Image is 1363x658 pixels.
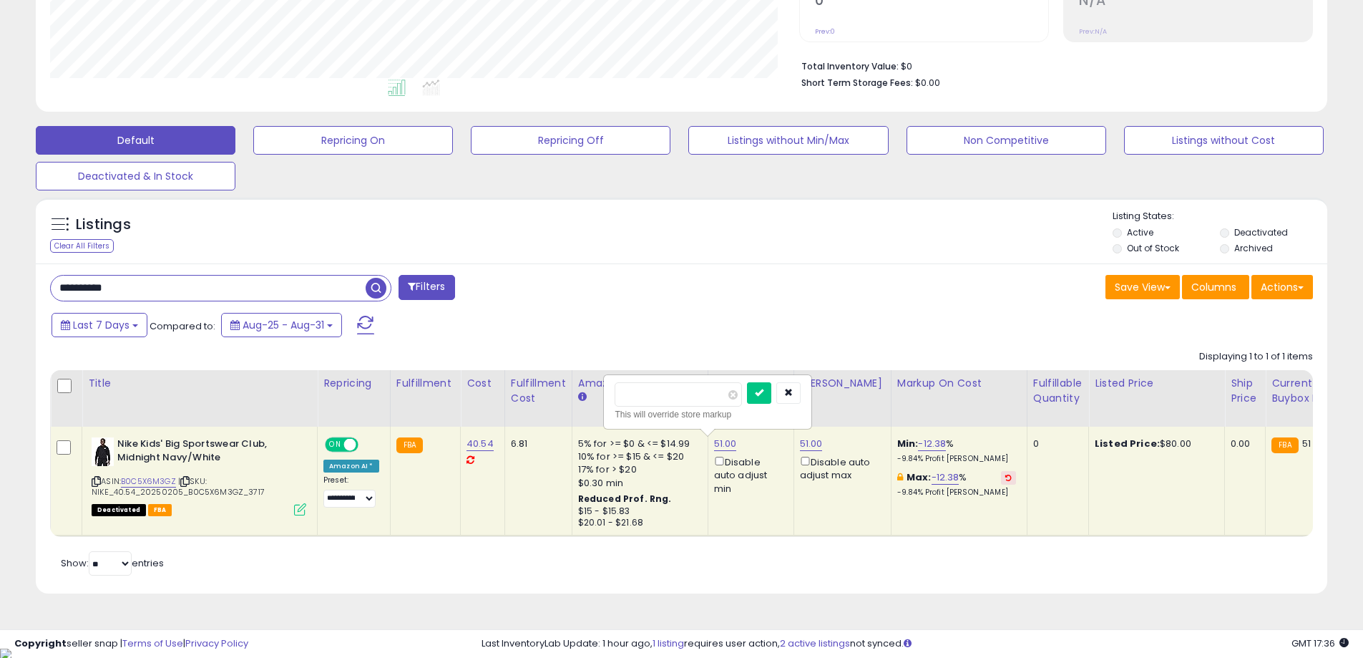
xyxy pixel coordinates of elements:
[891,370,1027,427] th: The percentage added to the cost of goods (COGS) that forms the calculator for Min & Max prices.
[578,376,702,391] div: Amazon Fees
[800,437,823,451] a: 51.00
[897,376,1021,391] div: Markup on Cost
[800,454,880,482] div: Disable auto adjust max
[932,470,959,485] a: -12.38
[578,517,697,529] div: $20.01 - $21.68
[36,126,235,155] button: Default
[780,637,850,650] a: 2 active listings
[578,437,697,450] div: 5% for >= $0 & <= $14.99
[1291,637,1349,650] span: 2025-09-8 17:36 GMT
[326,439,344,451] span: ON
[897,454,1016,464] p: -9.84% Profit [PERSON_NAME]
[221,313,342,337] button: Aug-25 - Aug-31
[907,126,1106,155] button: Non Competitive
[1234,226,1288,238] label: Deactivated
[615,407,801,422] div: This will override store markup
[578,391,587,404] small: Amazon Fees.
[897,471,1016,498] div: %
[1182,275,1249,299] button: Columns
[61,556,164,570] span: Show: entries
[1271,437,1298,453] small: FBA
[466,437,494,451] a: 40.54
[92,437,306,514] div: ASIN:
[800,376,885,391] div: [PERSON_NAME]
[36,162,235,190] button: Deactivated & In Stock
[897,437,1016,464] div: %
[88,376,311,391] div: Title
[185,637,248,650] a: Privacy Policy
[1234,242,1273,254] label: Archived
[578,493,672,505] b: Reduced Prof. Rng.
[471,126,670,155] button: Repricing Off
[323,475,379,508] div: Preset:
[907,470,932,484] b: Max:
[399,275,454,300] button: Filters
[1033,437,1078,450] div: 0
[52,313,147,337] button: Last 7 Days
[396,437,423,453] small: FBA
[92,475,265,497] span: | SKU: NIKE_40.54_20250205_B0C5X6M3GZ_3717
[323,460,379,473] div: Amazon AI *
[76,215,131,235] h5: Listings
[897,437,919,450] b: Min:
[1124,126,1324,155] button: Listings without Cost
[14,637,248,651] div: seller snap | |
[1199,350,1313,364] div: Displaying 1 to 1 of 1 items
[466,376,499,391] div: Cost
[482,637,1349,651] div: Last InventoryLab Update: 1 hour ago, requires user action, not synced.
[815,27,835,36] small: Prev: 0
[688,126,888,155] button: Listings without Min/Max
[511,437,561,450] div: 6.81
[73,318,130,332] span: Last 7 Days
[323,376,384,391] div: Repricing
[653,637,684,650] a: 1 listing
[1191,280,1236,294] span: Columns
[1105,275,1180,299] button: Save View
[1231,376,1259,406] div: Ship Price
[50,239,114,253] div: Clear All Filters
[897,473,903,482] i: This overrides the store level max markup for this listing
[1005,474,1012,481] i: Revert to store-level Max Markup
[1033,376,1083,406] div: Fulfillable Quantity
[148,504,172,516] span: FBA
[1095,437,1160,450] b: Listed Price:
[511,376,566,406] div: Fulfillment Cost
[14,637,67,650] strong: Copyright
[1302,437,1311,450] span: 51
[253,126,453,155] button: Repricing On
[396,376,454,391] div: Fulfillment
[1127,242,1179,254] label: Out of Stock
[915,76,940,89] span: $0.00
[1113,210,1327,223] p: Listing States:
[121,475,176,488] a: B0C5X6M3GZ
[578,505,697,518] div: $15 - $15.83
[150,319,215,333] span: Compared to:
[578,463,697,476] div: 17% for > $20
[356,439,379,451] span: OFF
[92,504,146,516] span: All listings that are unavailable for purchase on Amazon for any reason other than out-of-stock
[92,437,114,466] img: 31s7jvkrQrL._SL40_.jpg
[1127,226,1153,238] label: Active
[117,437,291,468] b: Nike Kids' Big Sportswear Club, Midnight Navy/White
[801,77,913,89] b: Short Term Storage Fees:
[122,637,183,650] a: Terms of Use
[1095,376,1218,391] div: Listed Price
[1251,275,1313,299] button: Actions
[1095,437,1213,450] div: $80.00
[897,488,1016,498] p: -9.84% Profit [PERSON_NAME]
[578,477,697,490] div: $0.30 min
[1079,27,1107,36] small: Prev: N/A
[801,57,1302,74] li: $0
[801,60,899,72] b: Total Inventory Value:
[714,454,783,495] div: Disable auto adjust min
[918,437,946,451] a: -12.38
[1231,437,1254,450] div: 0.00
[578,450,697,463] div: 10% for >= $15 & <= $20
[243,318,324,332] span: Aug-25 - Aug-31
[1271,376,1345,406] div: Current Buybox Price
[714,437,737,451] a: 51.00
